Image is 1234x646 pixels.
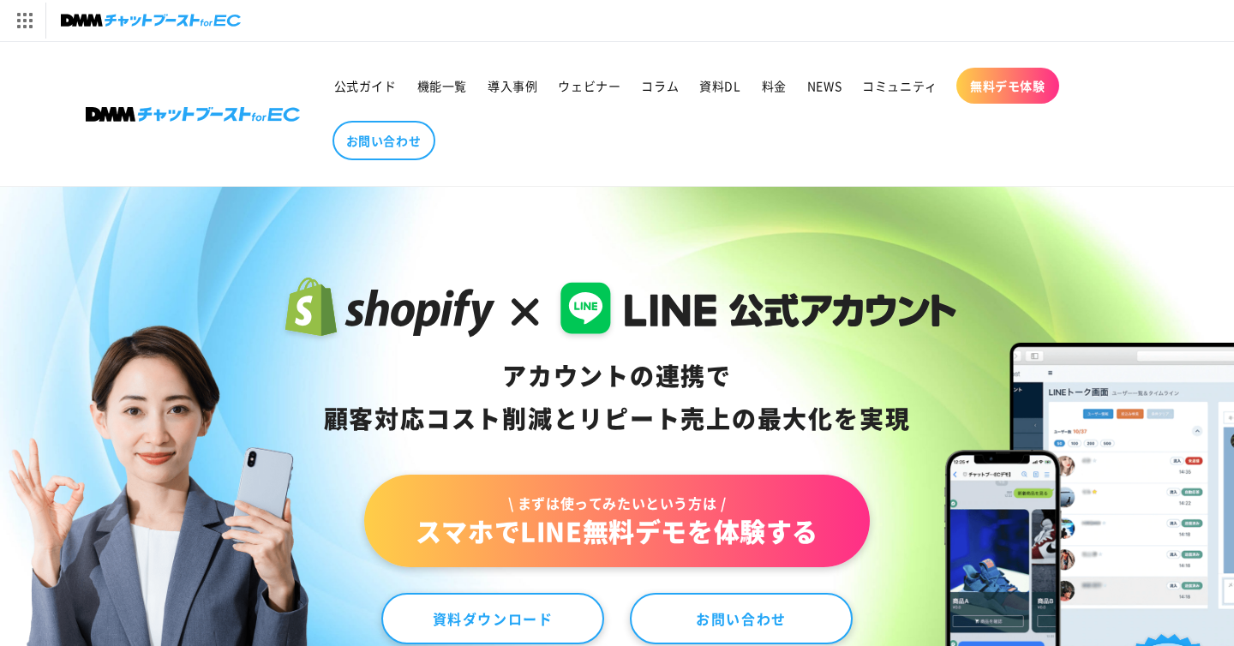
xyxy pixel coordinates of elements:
[364,475,870,567] a: \ まずは使ってみたいという方は /スマホでLINE無料デモを体験する
[862,78,937,93] span: コミュニティ
[699,78,740,93] span: 資料DL
[332,121,435,160] a: お問い合わせ
[3,3,45,39] img: サービス
[346,133,422,148] span: お問い合わせ
[630,593,853,644] a: お問い合わせ
[407,68,477,104] a: 機能一覧
[641,78,679,93] span: コラム
[417,78,467,93] span: 機能一覧
[762,78,787,93] span: 料金
[416,493,818,512] span: \ まずは使ってみたいという方は /
[488,78,537,93] span: 導入事例
[324,68,407,104] a: 公式ガイド
[852,68,948,104] a: コミュニティ
[558,78,620,93] span: ウェビナー
[334,78,397,93] span: 公式ガイド
[689,68,751,104] a: 資料DL
[752,68,797,104] a: 料金
[970,78,1045,93] span: 無料デモ体験
[477,68,548,104] a: 導入事例
[807,78,842,93] span: NEWS
[797,68,852,104] a: NEWS
[86,107,300,122] img: 株式会社DMM Boost
[956,68,1059,104] a: 無料デモ体験
[278,355,957,440] div: アカウントの連携で 顧客対応コスト削減と リピート売上の 最大化を実現
[548,68,631,104] a: ウェビナー
[631,68,689,104] a: コラム
[381,593,604,644] a: 資料ダウンロード
[61,9,241,33] img: チャットブーストforEC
